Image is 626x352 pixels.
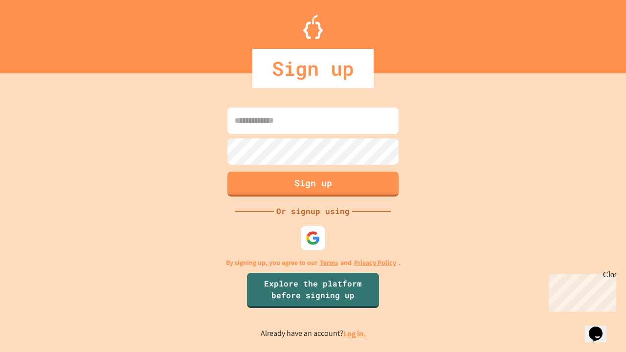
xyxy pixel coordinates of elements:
[303,15,323,39] img: Logo.svg
[585,313,616,342] iframe: chat widget
[261,328,366,340] p: Already have an account?
[247,273,379,308] a: Explore the platform before signing up
[4,4,67,62] div: Chat with us now!Close
[252,49,374,88] div: Sign up
[354,258,396,268] a: Privacy Policy
[545,270,616,312] iframe: chat widget
[306,231,320,245] img: google-icon.svg
[226,258,401,268] p: By signing up, you agree to our and .
[320,258,338,268] a: Terms
[274,205,352,217] div: Or signup using
[227,172,399,197] button: Sign up
[343,329,366,339] a: Log in.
